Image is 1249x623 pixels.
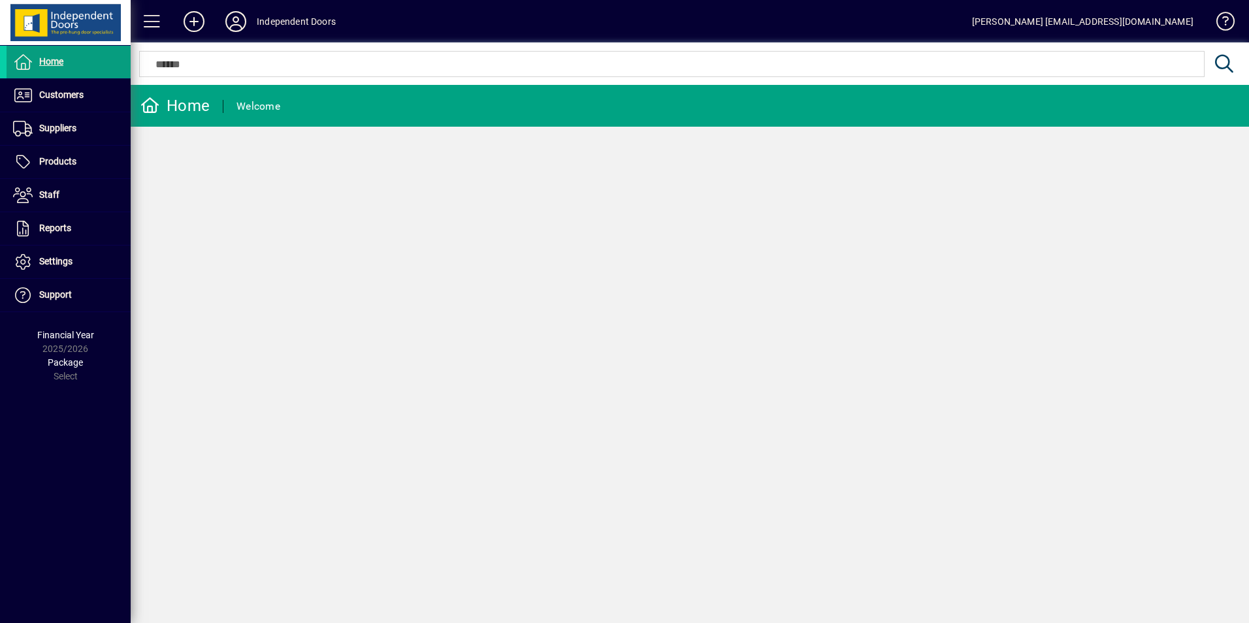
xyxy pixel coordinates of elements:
[39,56,63,67] span: Home
[7,279,131,311] a: Support
[48,357,83,368] span: Package
[1207,3,1233,45] a: Knowledge Base
[7,112,131,145] a: Suppliers
[215,10,257,33] button: Profile
[39,123,76,133] span: Suppliers
[37,330,94,340] span: Financial Year
[140,95,210,116] div: Home
[7,246,131,278] a: Settings
[7,79,131,112] a: Customers
[236,96,280,117] div: Welcome
[39,189,59,200] span: Staff
[39,89,84,100] span: Customers
[257,11,336,32] div: Independent Doors
[7,212,131,245] a: Reports
[7,179,131,212] a: Staff
[39,289,72,300] span: Support
[39,223,71,233] span: Reports
[972,11,1193,32] div: [PERSON_NAME] [EMAIL_ADDRESS][DOMAIN_NAME]
[39,156,76,167] span: Products
[39,256,73,266] span: Settings
[7,146,131,178] a: Products
[173,10,215,33] button: Add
